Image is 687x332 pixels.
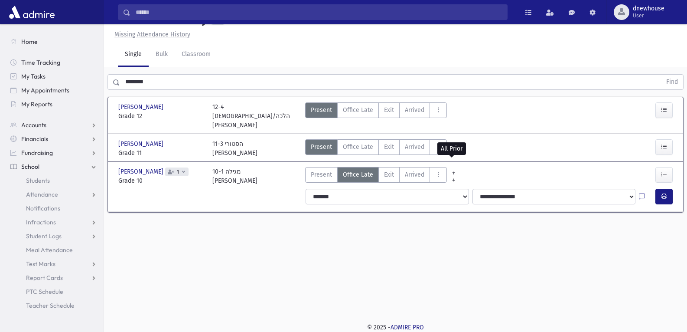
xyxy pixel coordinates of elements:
[118,112,204,121] span: Grade 12
[343,142,373,151] span: Office Late
[405,142,424,151] span: Arrived
[26,260,55,268] span: Test Marks
[26,177,50,184] span: Students
[384,105,394,115] span: Exit
[118,167,165,176] span: [PERSON_NAME]
[311,105,332,115] span: Present
[26,302,75,309] span: Teacher Schedule
[21,149,53,157] span: Fundraising
[118,102,165,112] span: [PERSON_NAME]
[437,142,466,155] div: All Prior
[21,59,60,66] span: Time Tracking
[26,204,60,212] span: Notifications
[118,323,673,332] div: © 2025 -
[3,97,104,111] a: My Reports
[3,160,104,174] a: School
[175,43,218,67] a: Classroom
[21,135,48,143] span: Financials
[405,170,424,179] span: Arrived
[3,285,104,299] a: PTC Schedule
[26,246,73,254] span: Meal Attendance
[21,121,46,129] span: Accounts
[21,72,46,80] span: My Tasks
[21,38,38,46] span: Home
[21,163,39,171] span: School
[343,170,373,179] span: Office Late
[3,69,104,83] a: My Tasks
[118,43,149,67] a: Single
[26,218,56,226] span: Infractions
[343,105,373,115] span: Office Late
[149,43,175,67] a: Bulk
[3,56,104,69] a: Time Tracking
[661,75,683,89] button: Find
[3,299,104,312] a: Teacher Schedule
[21,100,52,108] span: My Reports
[3,132,104,146] a: Financials
[3,215,104,229] a: Infractions
[405,105,424,115] span: Arrived
[111,31,190,38] a: Missing Attendance History
[118,139,165,148] span: [PERSON_NAME]
[175,169,181,175] span: 1
[3,257,104,271] a: Test Marks
[305,167,447,185] div: AttTypes
[114,31,190,38] u: Missing Attendance History
[3,146,104,160] a: Fundraising
[3,83,104,97] a: My Appointments
[633,12,664,19] span: User
[7,3,57,21] img: AdmirePro
[26,232,62,240] span: Student Logs
[384,142,394,151] span: Exit
[3,271,104,285] a: Report Cards
[26,274,63,282] span: Report Cards
[3,35,104,49] a: Home
[3,229,104,243] a: Student Logs
[118,176,204,185] span: Grade 10
[212,102,298,130] div: 12-4 [DEMOGRAPHIC_DATA]/הלכה [PERSON_NAME]
[305,139,447,158] div: AttTypes
[212,139,257,158] div: 11-3 הסטורי [PERSON_NAME]
[311,170,332,179] span: Present
[212,167,257,185] div: 10-1 מגילה [PERSON_NAME]
[21,86,69,94] span: My Appointments
[311,142,332,151] span: Present
[633,5,664,12] span: dnewhouse
[3,187,104,201] a: Attendance
[305,102,447,130] div: AttTypes
[130,4,507,20] input: Search
[3,201,104,215] a: Notifications
[384,170,394,179] span: Exit
[26,191,58,198] span: Attendance
[118,148,204,158] span: Grade 11
[3,118,104,132] a: Accounts
[26,288,63,296] span: PTC Schedule
[3,243,104,257] a: Meal Attendance
[3,174,104,187] a: Students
